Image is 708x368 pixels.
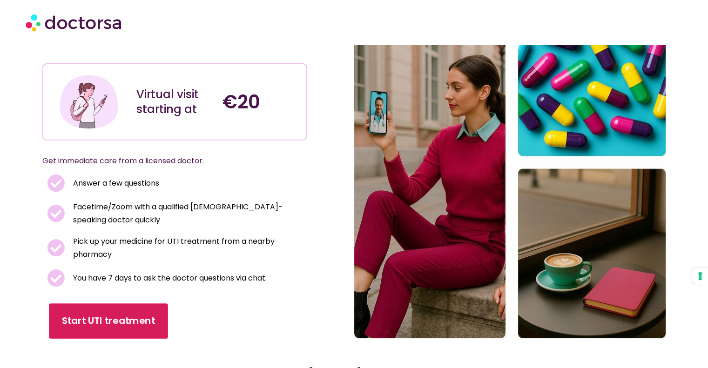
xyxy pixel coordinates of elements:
span: Pick up your medicine for UTI treatment from a nearby pharmacy [71,235,303,261]
a: Start UTI treatment [49,303,168,339]
span: You have 7 days to ask the doctor questions via chat. [71,272,267,285]
span: Facetime/Zoom with a qualified [DEMOGRAPHIC_DATA]-speaking doctor quickly [71,201,303,227]
span: Answer a few questions [71,177,159,190]
span: Start UTI treatment [62,314,155,328]
button: Your consent preferences for tracking technologies [692,268,708,284]
h4: €20 [223,91,299,113]
div: Virtual visit starting at [136,87,213,117]
iframe: Customer reviews powered by Trustpilot [47,43,187,54]
img: Illustration depicting a young woman in a casual outfit, engaged with her smartphone. She has a p... [58,71,120,133]
p: Get immediate care from a licensed doctor. [42,154,285,167]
